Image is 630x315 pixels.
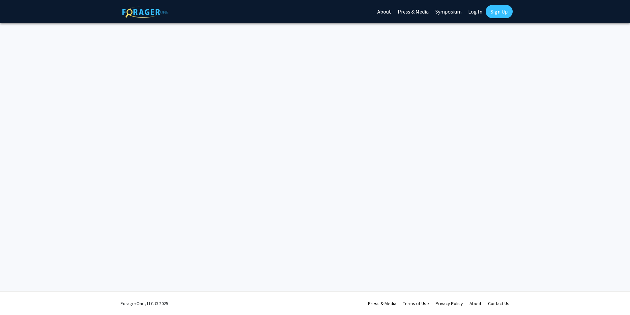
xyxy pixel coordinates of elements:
[486,5,513,18] a: Sign Up
[122,6,168,18] img: ForagerOne Logo
[436,300,463,306] a: Privacy Policy
[488,300,509,306] a: Contact Us
[403,300,429,306] a: Terms of Use
[121,292,168,315] div: ForagerOne, LLC © 2025
[368,300,396,306] a: Press & Media
[470,300,481,306] a: About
